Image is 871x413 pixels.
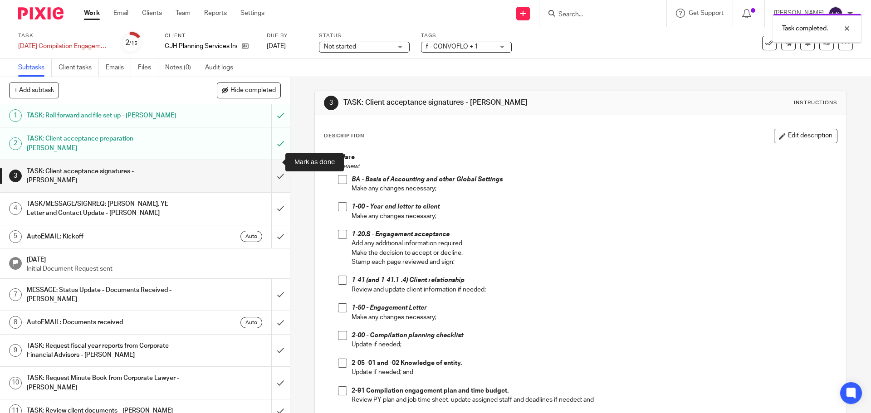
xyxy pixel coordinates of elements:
a: Notes (0) [165,59,198,77]
p: Make any changes necessary; [352,184,837,193]
span: Not started [324,44,356,50]
p: Stamp each page reviewed and sign; [352,258,837,267]
small: /15 [129,41,137,46]
em: 1-41 (and 1-41.1-.4) Client relationship [352,277,465,283]
a: Subtasks [18,59,52,77]
h1: TASK: Request Minute Book from Corporate Lawyer - [PERSON_NAME] [27,371,184,394]
em: 1-50 - Engagement Letter [352,305,427,311]
img: Pixie [18,7,64,19]
a: Settings [240,9,264,18]
p: Update if needed; [352,340,837,349]
label: Task [18,32,109,39]
span: f - CONVOFLO + 1 [426,44,478,50]
label: Status [319,32,410,39]
label: Tags [421,32,512,39]
div: Auto [240,231,262,242]
a: Audit logs [205,59,240,77]
h1: AutoEMAIL: Kickoff [27,230,184,243]
div: Auto [240,317,262,328]
em: 1-20.S - Engagement acceptance [352,231,450,238]
em: BA - Basis of Accounting and other Global Settings [352,176,503,183]
button: + Add subtask [9,83,59,98]
p: Update if needed; and [352,368,837,377]
p: Description [324,132,364,140]
a: Email [113,9,128,18]
h1: TASK: Client acceptance preparation - [PERSON_NAME] [27,132,184,155]
label: Client [165,32,255,39]
h1: TASK: Roll forward and file set up - [PERSON_NAME] [27,109,184,122]
a: Emails [106,59,131,77]
div: Instructions [794,99,837,107]
a: Client tasks [59,59,99,77]
h1: TASK: Client acceptance signatures - [PERSON_NAME] [27,165,184,188]
a: Reports [204,9,227,18]
em: 1-00 - Year end letter to client [352,204,440,210]
strong: 2-05 -01 and -02 Knowledge of entity. [352,360,462,366]
div: 4 [9,202,22,215]
a: Clients [142,9,162,18]
div: 8 [9,316,22,329]
p: CJH Planning Services Inc. [165,42,237,51]
span: [DATE] [267,43,286,49]
p: Review and update client information if needed; [352,285,837,294]
div: 2 [9,137,22,150]
strong: 2-91 Compilation engagement plan and time budget. [352,388,509,394]
p: Make any changes necessary; [352,313,837,322]
p: Make the decision to accept or decline. [352,248,837,258]
em: Review: [338,163,360,170]
p: Initial Document Request sent [27,264,281,273]
span: Hide completed [230,87,276,94]
h1: MESSAGE: Status Update - Documents Received - [PERSON_NAME] [27,283,184,306]
h1: TASK/MESSAGE/SIGNREQ: [PERSON_NAME], YE Letter and Contact Update - [PERSON_NAME] [27,197,184,220]
div: 3 [324,96,338,110]
div: 10 [9,377,22,389]
button: Hide completed [217,83,281,98]
a: Work [84,9,100,18]
div: 1 [9,109,22,122]
button: Edit description [774,129,837,143]
p: Add any additional information required [352,239,837,248]
h1: AutoEMAIL: Documents received [27,316,184,329]
div: 2025-07-31 Compilation Engagement Acceptance - CONVOFLO [18,42,109,51]
h1: [DATE] [27,253,281,264]
p: Make any changes necessary; [352,212,837,221]
label: Due by [267,32,308,39]
em: 2-00 - Compilation planning checklist [352,332,463,339]
p: Review PY plan and job time sheet, update assigned staff and deadlines if needed; and [352,395,837,404]
div: 2 [125,38,137,48]
div: [DATE] Compilation Engagement Acceptance - CONVOFLO [18,42,109,51]
div: 3 [9,170,22,182]
div: 9 [9,344,22,357]
div: 7 [9,288,22,301]
img: svg%3E [828,6,843,21]
div: 5 [9,230,22,243]
a: Team [176,9,191,18]
h1: TASK: Client acceptance signatures - [PERSON_NAME] [343,98,600,107]
a: Files [138,59,158,77]
strong: CaseWare [324,154,355,160]
h1: TASK: Request fiscal year reports from Corporate Financial Advisors - [PERSON_NAME] [27,339,184,362]
p: Task completed. [782,24,828,33]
